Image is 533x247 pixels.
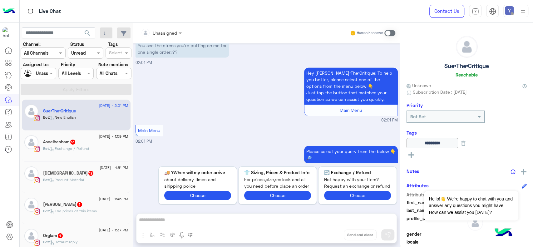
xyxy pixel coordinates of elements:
[100,165,128,170] span: [DATE] - 1:51 PM
[340,107,362,113] span: Main Menu
[61,61,75,68] label: Priority
[164,176,231,190] span: about delivery times and shipping police
[407,239,466,245] span: locale
[49,115,76,120] span: : New English
[424,191,518,220] span: Hello!👋 We're happy to chat with you and answer any questions you might have. How can we assist y...
[70,41,84,47] label: Status
[88,171,93,176] span: 12
[270,206,276,212] button: 2 of 2
[34,240,40,246] img: Instagram
[24,135,38,149] img: defaultAdmin.png
[43,240,49,244] span: Bot
[49,240,78,244] span: : Default reply
[407,191,466,198] span: Attribute Name
[99,196,128,202] span: [DATE] - 1:45 PM
[43,233,63,238] h5: Orglam
[260,206,267,212] button: 1 of 2
[34,146,40,152] img: Instagram
[324,169,391,176] p: Exchange / Refund 🔄
[244,191,311,200] button: Choose
[511,169,516,174] img: notes
[407,82,431,89] span: Unknown
[407,183,429,188] h6: Attributes
[164,169,231,176] p: When will my order arrive? 🚚
[99,134,128,139] span: [DATE] - 1:59 PM
[467,239,527,245] span: null
[407,199,466,206] span: first_name
[407,130,527,136] h6: Tags
[108,49,122,57] div: Select
[289,206,295,212] button: 4 of 2
[34,177,40,183] img: Instagram
[505,6,514,15] img: userImage
[344,230,377,240] button: Send and close
[49,146,89,151] span: : Exchange / Refund
[444,62,489,70] h5: Sue•The•Critique
[70,140,75,145] span: 13
[324,176,391,190] span: Not happy with your item? Request an exchange or refund
[467,215,483,231] img: defaultAdmin.png
[279,206,285,212] button: 3 of 2
[43,177,49,182] span: Bot
[43,209,49,213] span: Bot
[304,67,398,105] p: 19/8/2025, 2:01 PM
[80,27,95,41] button: search
[136,139,152,144] span: 02:01 PM
[108,41,118,47] label: Tags
[429,5,464,18] a: Contact Us
[43,202,83,207] h5: Sara Hosny
[357,31,383,36] small: Human Handover
[49,209,97,213] span: : The prices of this items
[23,41,41,47] label: Channel:
[407,102,423,108] h6: Priority
[492,222,514,244] img: hulul-logo.png
[39,7,61,16] p: Live Chat
[244,176,311,190] span: For prices,size,restock and all you need before place an order
[77,202,82,207] span: 1
[58,233,63,238] span: 1
[407,215,466,230] span: profile_pic
[407,207,466,214] span: last_name
[456,72,478,77] h6: Reachable
[467,231,527,237] span: null
[138,128,160,133] span: Main Menu
[2,27,14,38] img: 317874714732967
[519,7,527,15] img: profile
[43,108,76,114] h5: Sue•The•Critique
[99,227,128,233] span: [DATE] - 1:37 PM
[164,191,231,200] button: Choose
[43,139,76,145] h5: Aseelhesham
[136,40,229,57] p: 19/8/2025, 2:01 PM
[381,117,398,123] span: 02:01 PM
[407,168,419,174] h6: Notes
[24,104,38,118] img: defaultAdmin.png
[23,61,49,68] label: Assigned to:
[469,5,481,18] a: tab
[43,170,94,176] h5: زِينَة
[521,169,526,175] img: add
[43,146,49,151] span: Bot
[34,208,40,215] img: Instagram
[24,198,38,212] img: defaultAdmin.png
[2,5,15,18] img: Logo
[24,166,38,180] img: defaultAdmin.png
[98,61,128,68] label: Note mentions
[43,115,49,120] span: Bot
[136,60,152,65] span: 02:01 PM
[456,36,477,57] img: defaultAdmin.png
[24,229,38,243] img: defaultAdmin.png
[407,231,466,237] span: gender
[27,7,34,15] img: tab
[21,84,131,95] button: Apply Filters
[99,103,128,108] span: [DATE] - 2:01 PM
[413,89,467,95] span: Subscription Date : [DATE]
[324,191,391,200] button: Choose
[472,8,479,15] img: tab
[489,8,496,15] img: tab
[244,169,311,176] p: Sizing, Prices & Product Info 👕
[34,115,40,121] img: Instagram
[84,29,91,37] span: search
[49,177,84,182] span: : Product Meterial
[304,146,398,163] p: 19/8/2025, 2:01 PM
